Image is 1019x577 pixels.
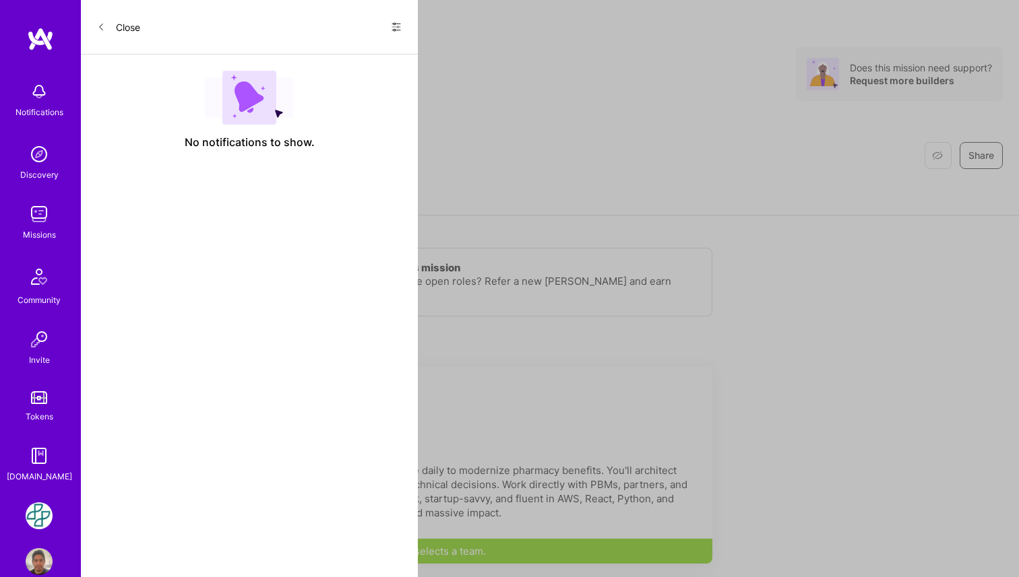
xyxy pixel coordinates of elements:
button: Close [97,16,140,38]
span: No notifications to show. [185,135,315,149]
img: discovery [26,141,53,168]
div: [DOMAIN_NAME] [7,469,72,483]
div: Discovery [20,168,59,182]
img: tokens [31,391,47,404]
img: logo [27,27,54,51]
img: empty [205,71,294,125]
img: Invite [26,326,53,353]
div: Invite [29,353,50,367]
img: Community [23,261,55,293]
a: Counter Health: Team for Counter Health [22,502,56,529]
div: Missions [23,228,56,242]
img: User Avatar [26,548,53,575]
img: Counter Health: Team for Counter Health [26,502,53,529]
img: teamwork [26,201,53,228]
div: Community [18,293,61,307]
img: guide book [26,442,53,469]
a: User Avatar [22,548,56,575]
div: Tokens [26,409,53,423]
